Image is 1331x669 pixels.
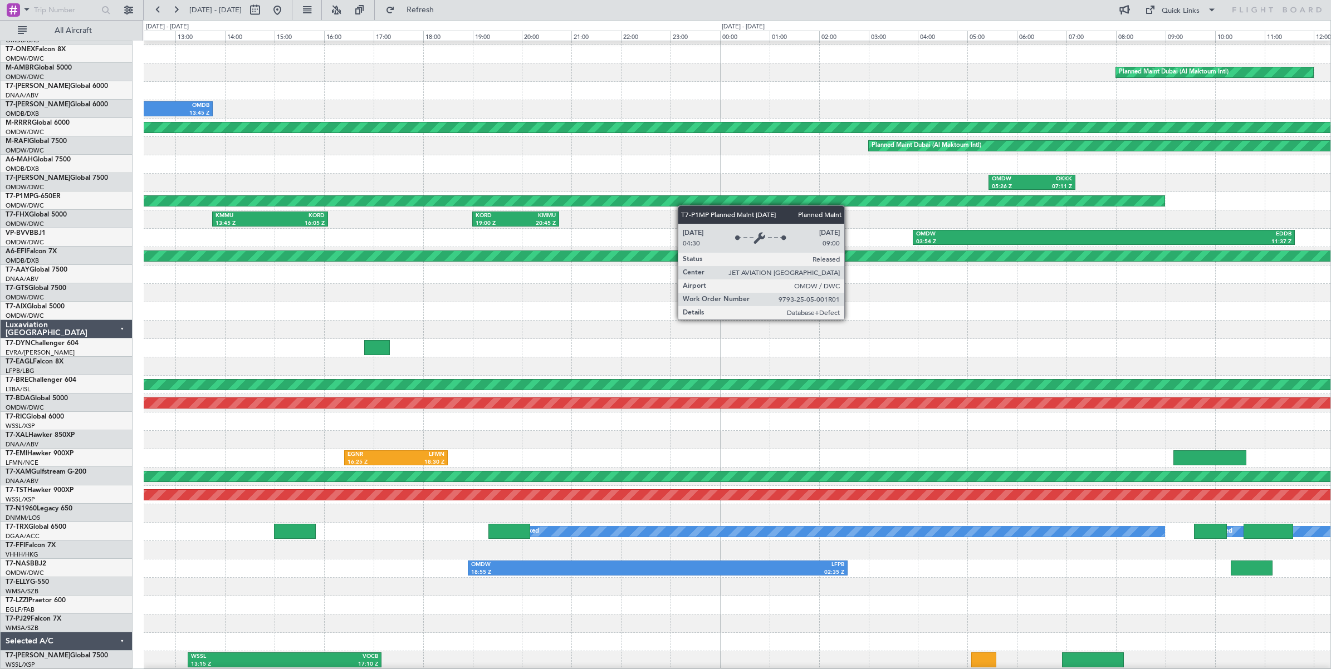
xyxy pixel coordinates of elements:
[6,524,28,530] span: T7-TRX
[6,101,70,108] span: T7-[PERSON_NAME]
[1119,64,1229,81] div: Planned Maint Dubai (Al Maktoum Intl)
[1032,183,1072,191] div: 07:11 Z
[285,653,378,661] div: VOCB
[6,138,29,145] span: M-RAFI
[6,652,70,659] span: T7-[PERSON_NAME]
[380,1,447,19] button: Refresh
[153,102,209,110] div: OMDB
[6,358,33,365] span: T7-EAGL
[6,220,44,228] a: OMDW/DWC
[658,569,844,577] div: 02:35 Z
[6,146,44,155] a: OMDW/DWC
[6,46,35,53] span: T7-ONEX
[1162,6,1200,17] div: Quick Links
[6,377,28,383] span: T7-BRE
[1017,31,1066,41] div: 06:00
[6,505,72,512] a: T7-N1960Legacy 650
[6,120,70,126] a: M-RRRRGlobal 6000
[516,212,556,220] div: KMMU
[6,487,27,494] span: T7-TST
[6,83,70,90] span: T7-[PERSON_NAME]
[6,156,71,163] a: A6-MAHGlobal 7500
[6,395,30,402] span: T7-BDA
[471,569,658,577] div: 18:55 Z
[348,459,396,466] div: 16:25 Z
[621,31,671,41] div: 22:00
[770,31,819,41] div: 01:00
[6,469,86,475] a: T7-XAMGulfstream G-200
[6,73,44,81] a: OMDW/DWC
[275,31,324,41] div: 15:00
[6,175,108,181] a: T7-[PERSON_NAME]Global 7500
[6,579,30,586] span: T7-ELLY
[6,65,34,71] span: M-AMBR
[6,275,38,283] a: DNAA/ABV
[348,451,396,459] div: EGNR
[6,293,44,302] a: OMDW/DWC
[216,212,270,220] div: KMMU
[6,120,32,126] span: M-RRRR
[1116,31,1166,41] div: 08:00
[6,505,37,512] span: T7-N1960
[6,340,31,347] span: T7-DYN
[476,212,516,220] div: KORD
[6,138,67,145] a: M-RAFIGlobal 7500
[571,31,621,41] div: 21:00
[916,238,1104,246] div: 03:54 Z
[869,31,918,41] div: 03:00
[34,2,98,18] input: Trip Number
[6,285,66,292] a: T7-GTSGlobal 7500
[6,624,38,632] a: WMSA/SZB
[992,183,1032,191] div: 05:26 Z
[189,5,242,15] span: [DATE] - [DATE]
[658,561,844,569] div: LFPB
[6,238,44,247] a: OMDW/DWC
[6,267,30,273] span: T7-AAY
[6,616,61,622] a: T7-PJ29Falcon 7X
[6,201,44,210] a: OMDW/DWC
[423,31,473,41] div: 18:00
[6,193,61,200] a: T7-P1MPG-650ER
[225,31,275,41] div: 14:00
[6,358,63,365] a: T7-EAGLFalcon 8X
[992,175,1032,183] div: OMDW
[473,31,522,41] div: 19:00
[6,183,44,191] a: OMDW/DWC
[6,65,72,71] a: M-AMBRGlobal 5000
[967,31,1017,41] div: 05:00
[1139,1,1222,19] button: Quick Links
[476,220,516,228] div: 19:00 Z
[6,414,26,420] span: T7-RIC
[6,248,57,255] a: A6-EFIFalcon 7X
[6,193,33,200] span: T7-P1MP
[918,31,967,41] div: 04:00
[6,211,29,218] span: T7-FHX
[396,451,444,459] div: LFMN
[6,91,38,100] a: DNAA/ABV
[6,440,38,449] a: DNAA/ABV
[6,110,39,118] a: OMDB/DXB
[6,597,28,604] span: T7-LZZI
[6,404,44,412] a: OMDW/DWC
[6,524,66,530] a: T7-TRXGlobal 6500
[270,220,325,228] div: 16:05 Z
[671,31,720,41] div: 23:00
[6,606,35,614] a: EGLF/FAB
[6,377,76,383] a: T7-BREChallenger 604
[6,661,35,669] a: WSSL/XSP
[819,31,869,41] div: 02:00
[6,477,38,485] a: DNAA/ABV
[6,101,108,108] a: T7-[PERSON_NAME]Global 6000
[216,220,270,228] div: 13:45 Z
[6,165,39,173] a: OMDB/DXB
[6,432,75,439] a: T7-XALHawker 850XP
[6,587,38,596] a: WMSA/SZB
[6,450,74,457] a: T7-EMIHawker 900XP
[1032,175,1072,183] div: OKKK
[6,395,68,402] a: T7-BDAGlobal 5000
[6,414,64,420] a: T7-RICGlobal 6000
[6,495,35,504] a: WSSL/XSP
[6,211,67,218] a: T7-FHXGlobal 5000
[29,27,118,35] span: All Aircraft
[6,569,44,577] a: OMDW/DWC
